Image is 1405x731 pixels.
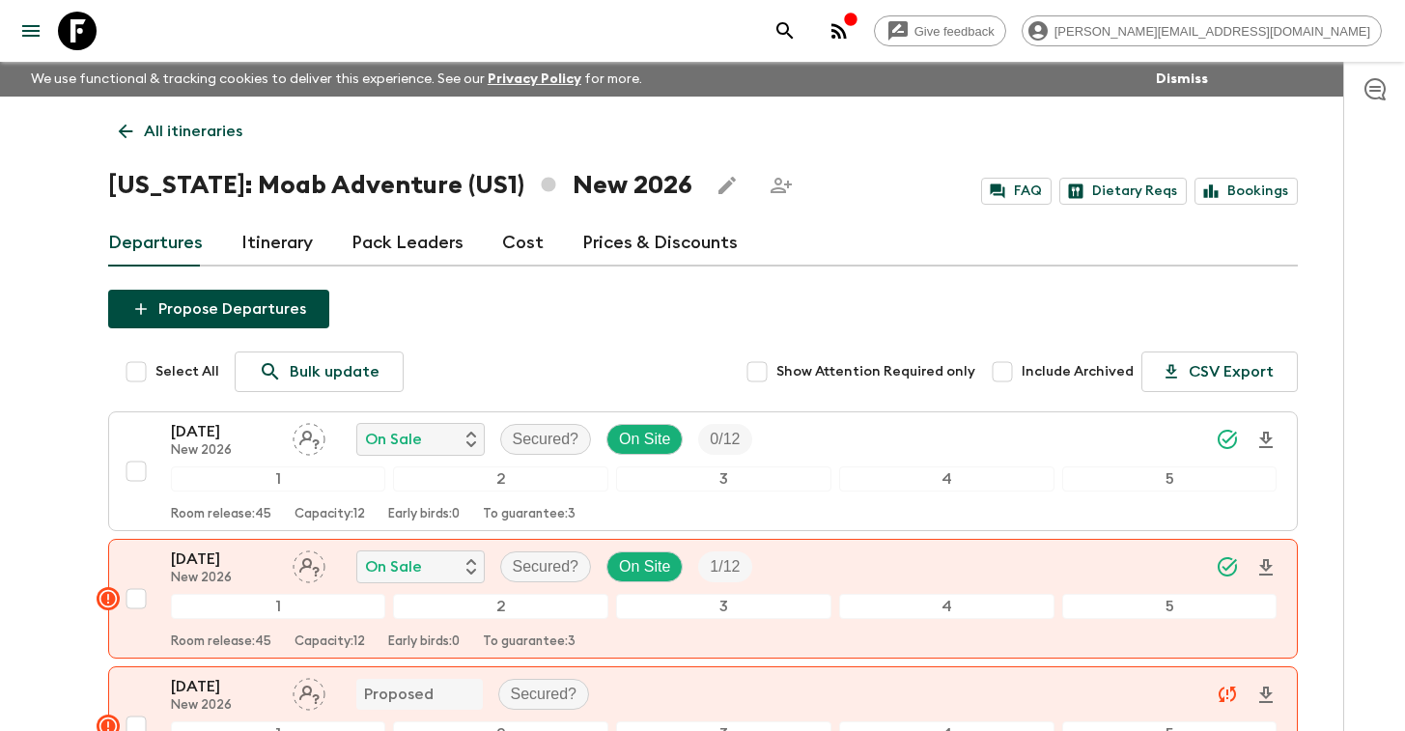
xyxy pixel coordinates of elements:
p: Capacity: 12 [295,634,365,650]
p: Secured? [513,555,579,578]
p: 1 / 12 [710,555,740,578]
p: New 2026 [171,571,277,586]
p: New 2026 [171,443,277,459]
div: On Site [606,551,683,582]
button: menu [12,12,50,50]
span: [PERSON_NAME][EMAIL_ADDRESS][DOMAIN_NAME] [1044,24,1381,39]
p: On Site [619,555,670,578]
div: Secured? [500,551,592,582]
span: Assign pack leader [293,556,325,572]
button: Propose Departures [108,290,329,328]
svg: Download Onboarding [1254,429,1278,452]
svg: Unable to sync - Check prices and secured [1216,683,1239,706]
div: 3 [616,466,831,492]
p: Secured? [511,683,577,706]
span: Assign pack leader [293,429,325,444]
div: 1 [171,466,386,492]
div: Secured? [500,424,592,455]
div: On Site [606,424,683,455]
div: 2 [393,594,608,619]
a: Departures [108,220,203,267]
p: Secured? [513,428,579,451]
button: CSV Export [1141,351,1298,392]
span: Include Archived [1022,362,1134,381]
p: Bulk update [290,360,379,383]
p: New 2026 [171,698,277,714]
a: Itinerary [241,220,313,267]
div: 5 [1062,466,1278,492]
p: Early birds: 0 [388,634,460,650]
a: Give feedback [874,15,1006,46]
div: [PERSON_NAME][EMAIL_ADDRESS][DOMAIN_NAME] [1022,15,1382,46]
p: [DATE] [171,420,277,443]
p: All itineraries [144,120,242,143]
span: Assign pack leader [293,684,325,699]
p: [DATE] [171,675,277,698]
p: On Site [619,428,670,451]
div: 5 [1062,594,1278,619]
a: Cost [502,220,544,267]
p: On Sale [365,555,422,578]
p: To guarantee: 3 [483,634,576,650]
svg: Synced Successfully [1216,555,1239,578]
button: [DATE]New 2026Assign pack leaderOn SaleSecured?On SiteTrip Fill12345Room release:45Capacity:12Ear... [108,411,1298,531]
p: On Sale [365,428,422,451]
div: 4 [839,594,1054,619]
p: [DATE] [171,548,277,571]
button: Edit this itinerary [708,166,746,205]
p: To guarantee: 3 [483,507,576,522]
a: Dietary Reqs [1059,178,1187,205]
div: 4 [839,466,1054,492]
a: Pack Leaders [351,220,464,267]
a: Privacy Policy [488,72,581,86]
div: Trip Fill [698,551,751,582]
button: Dismiss [1151,66,1213,93]
div: 2 [393,466,608,492]
span: Give feedback [904,24,1005,39]
a: FAQ [981,178,1052,205]
svg: Download Onboarding [1254,556,1278,579]
svg: Synced Successfully [1216,428,1239,451]
p: 0 / 12 [710,428,740,451]
svg: Download Onboarding [1254,684,1278,707]
p: Capacity: 12 [295,507,365,522]
div: 3 [616,594,831,619]
a: Bookings [1194,178,1298,205]
span: Show Attention Required only [776,362,975,381]
span: Share this itinerary [762,166,801,205]
div: 1 [171,594,386,619]
div: Secured? [498,679,590,710]
h1: [US_STATE]: Moab Adventure (US1) New 2026 [108,166,692,205]
p: We use functional & tracking cookies to deliver this experience. See our for more. [23,62,650,97]
a: All itineraries [108,112,253,151]
a: Bulk update [235,351,404,392]
div: Trip Fill [698,424,751,455]
button: search adventures [766,12,804,50]
button: [DATE]New 2026Assign pack leaderOn SaleSecured?On SiteTrip Fill12345Room release:45Capacity:12Ear... [108,539,1298,659]
p: Room release: 45 [171,507,271,522]
p: Early birds: 0 [388,507,460,522]
p: Proposed [364,683,434,706]
a: Prices & Discounts [582,220,738,267]
p: Room release: 45 [171,634,271,650]
span: Select All [155,362,219,381]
